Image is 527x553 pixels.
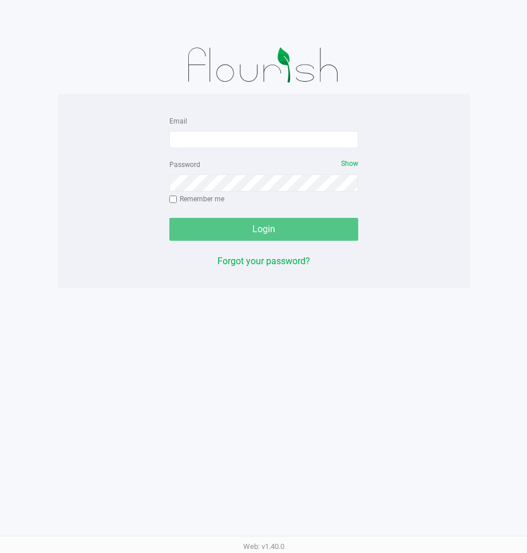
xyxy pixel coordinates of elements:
input: Remember me [169,196,177,204]
span: Web: v1.40.0 [243,542,284,551]
span: Show [341,160,358,168]
label: Password [169,160,200,170]
label: Email [169,116,187,126]
button: Forgot your password? [217,254,310,268]
label: Remember me [169,194,224,204]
